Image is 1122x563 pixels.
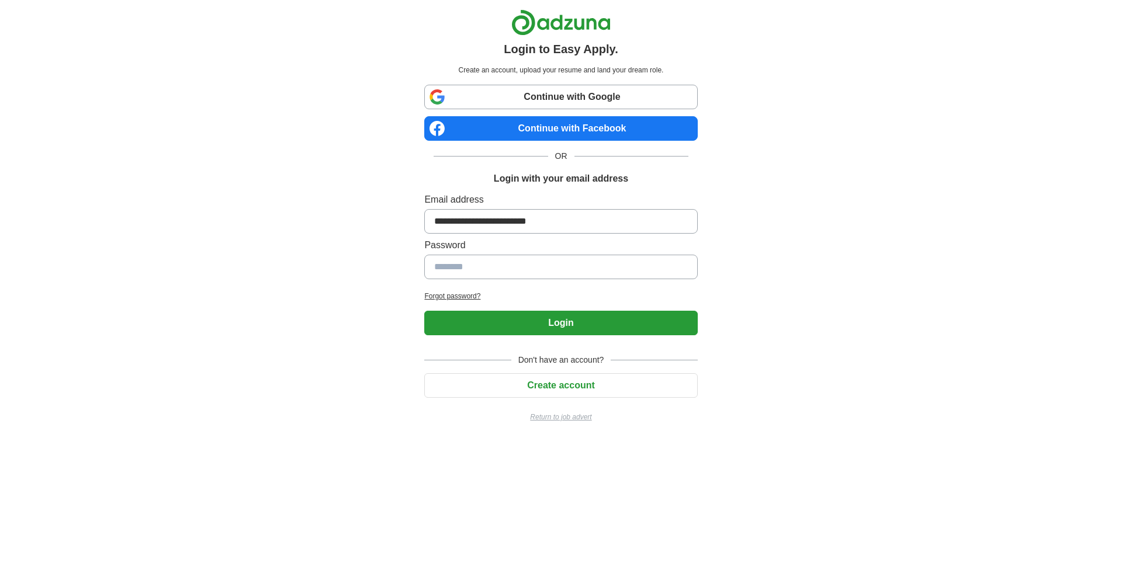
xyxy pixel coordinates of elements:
span: Don't have an account? [511,354,611,366]
a: Create account [424,380,697,390]
label: Email address [424,193,697,207]
h1: Login to Easy Apply. [504,40,618,58]
h1: Login with your email address [494,172,628,186]
label: Password [424,238,697,252]
a: Continue with Google [424,85,697,109]
p: Create an account, upload your resume and land your dream role. [427,65,695,75]
span: OR [548,150,574,162]
img: Adzuna logo [511,9,611,36]
a: Continue with Facebook [424,116,697,141]
a: Forgot password? [424,291,697,301]
button: Create account [424,373,697,398]
button: Login [424,311,697,335]
a: Return to job advert [424,412,697,422]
